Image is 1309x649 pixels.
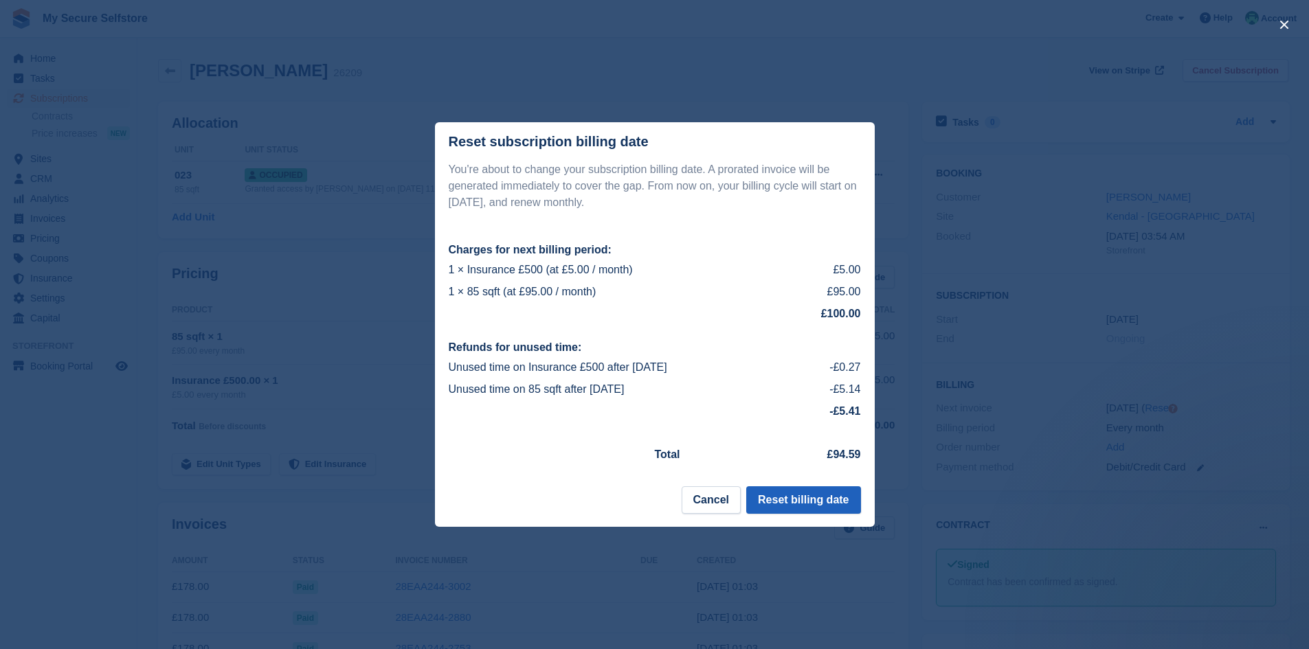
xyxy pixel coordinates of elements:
[449,244,861,256] h2: Charges for next billing period:
[827,448,861,460] strong: £94.59
[449,341,861,354] h2: Refunds for unused time:
[797,259,861,281] td: £5.00
[746,486,860,514] button: Reset billing date
[809,356,861,378] td: -£0.27
[449,281,797,303] td: 1 × 85 sqft (at £95.00 / month)
[449,161,861,211] p: You're about to change your subscription billing date. A prorated invoice will be generated immed...
[682,486,741,514] button: Cancel
[809,378,861,400] td: -£5.14
[449,259,797,281] td: 1 × Insurance £500 (at £5.00 / month)
[655,448,680,460] strong: Total
[449,356,809,378] td: Unused time on Insurance £500 after [DATE]
[1273,14,1295,36] button: close
[449,378,809,400] td: Unused time on 85 sqft after [DATE]
[829,405,860,417] strong: -£5.41
[449,134,649,150] div: Reset subscription billing date
[797,281,861,303] td: £95.00
[821,308,861,319] strong: £100.00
